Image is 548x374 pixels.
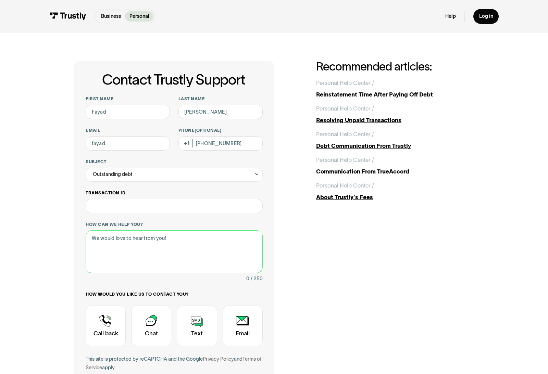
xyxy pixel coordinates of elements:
label: Phone [178,128,263,133]
a: Personal [125,11,153,22]
a: Help [445,13,456,20]
a: Privacy Policy [203,356,234,362]
div: / 250 [251,274,263,283]
div: Outstanding debt [93,170,133,179]
div: Personal Help Center / [316,104,374,113]
label: Last name [178,96,263,102]
div: Communication From TrueAccord [316,167,474,176]
label: First name [86,96,170,102]
h1: Contact Trustly Support [84,72,263,88]
div: Outstanding debt [86,168,263,182]
a: Log in [473,9,499,24]
label: Transaction ID [86,190,263,196]
div: Personal Help Center / [316,79,374,87]
div: Personal Help Center / [316,130,374,139]
a: Personal Help Center /Communication From TrueAccord [316,156,474,176]
a: Personal Help Center /Reinstatement Time After Paying Off Debt [316,79,474,99]
a: Business [97,11,125,22]
label: Email [86,128,170,133]
input: Alex [86,105,170,119]
div: This site is protected by reCAPTCHA and the Google and apply. [86,355,263,372]
label: How can we help you? [86,222,263,228]
div: 0 [246,274,249,283]
a: Personal Help Center /About Trustly's Fees [316,181,474,201]
img: Trustly Logo [49,12,86,20]
p: Personal [129,13,149,20]
a: Personal Help Center /Debt Communication From Trustly [316,130,474,150]
div: About Trustly's Fees [316,193,474,202]
h2: Recommended articles: [316,61,474,73]
div: Reinstatement Time After Paying Off Debt [316,90,474,99]
div: Personal Help Center / [316,181,374,190]
div: Resolving Unpaid Transactions [316,116,474,125]
span: (Optional) [195,128,221,133]
div: Log in [479,13,493,20]
input: Howard [178,105,263,119]
input: (555) 555-5555 [178,136,263,151]
input: alex@mail.com [86,136,170,151]
a: Personal Help Center /Resolving Unpaid Transactions [316,104,474,124]
label: Subject [86,159,263,165]
div: Personal Help Center / [316,156,374,164]
p: Business [101,13,121,20]
label: How would you like us to contact you? [86,292,263,297]
div: Debt Communication From Trustly [316,142,474,150]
